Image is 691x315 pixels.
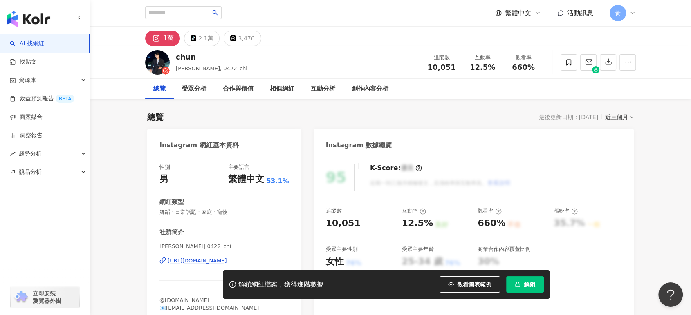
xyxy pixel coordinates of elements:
span: 舞蹈 · 日常話題 · 家庭 · 寵物 [159,209,289,216]
div: 受眾主要性別 [326,246,358,253]
span: 活動訊息 [567,9,593,17]
span: 趨勢分析 [19,144,42,163]
div: 受眾主要年齡 [402,246,433,253]
img: logo [7,11,50,27]
button: 解鎖 [506,276,544,293]
div: 互動率 [402,207,426,215]
img: chrome extension [13,291,29,304]
a: chrome extension立即安裝 瀏覽器外掛 [11,286,79,308]
div: 創作內容分析 [352,84,388,94]
span: search [212,10,218,16]
div: 觀看率 [478,207,502,215]
span: rise [10,151,16,157]
div: 追蹤數 [326,207,342,215]
span: 競品分析 [19,163,42,181]
div: 男 [159,173,168,186]
div: 互動率 [467,53,498,62]
span: 黃 [615,9,621,18]
span: 繁體中文 [505,9,531,18]
div: 繁體中文 [228,173,264,186]
button: 觀看圖表範例 [440,276,500,293]
div: 商業合作內容覆蓋比例 [478,246,531,253]
div: 3,476 [238,33,254,44]
span: 立即安裝 瀏覽器外掛 [33,290,61,304]
span: [PERSON_NAME], 0422_chi [176,65,247,71]
a: [URL][DOMAIN_NAME] [159,257,289,264]
a: searchAI 找網紅 [10,40,44,48]
span: 12.5% [470,63,495,71]
a: 洞察報告 [10,131,43,140]
div: 解鎖網紅檔案，獲得進階數據 [238,280,323,289]
span: 資源庫 [19,71,36,89]
div: 2.1萬 [198,33,213,44]
div: 主要語言 [228,164,249,171]
a: 效益預測報告BETA [10,95,74,103]
button: 3,476 [224,31,261,46]
button: 1萬 [145,31,180,46]
span: 53.1% [266,177,289,186]
div: [URL][DOMAIN_NAME] [168,257,227,264]
div: 總覽 [147,111,164,123]
span: @[DOMAIN_NAME] 📧[EMAIL_ADDRESS][DOMAIN_NAME] [159,297,259,311]
div: 受眾分析 [182,84,206,94]
img: KOL Avatar [145,50,170,75]
span: [PERSON_NAME]| 0422_chi [159,243,289,250]
div: chun [176,52,247,62]
div: 性別 [159,164,170,171]
div: 最後更新日期：[DATE] [539,114,598,120]
div: 社群簡介 [159,228,184,237]
div: Instagram 網紅基本資料 [159,141,239,150]
span: 觀看圖表範例 [457,281,491,288]
span: 解鎖 [524,281,535,288]
span: 660% [512,63,535,71]
div: 合作與價值 [223,84,254,94]
div: 相似網紅 [270,84,294,94]
a: 商案媒合 [10,113,43,121]
div: 互動分析 [311,84,335,94]
div: 總覽 [153,84,166,94]
a: 找貼文 [10,58,37,66]
div: 660% [478,217,505,230]
div: 觀看率 [508,53,539,62]
div: K-Score : [370,164,422,173]
button: 2.1萬 [184,31,220,46]
div: 10,051 [326,217,361,230]
div: 女性 [326,255,344,268]
div: Instagram 數據總覽 [326,141,392,150]
span: 10,051 [427,63,455,71]
div: 近三個月 [605,112,634,122]
div: 網紅類型 [159,198,184,206]
div: 漲粉率 [554,207,578,215]
div: 12.5% [402,217,433,230]
div: 追蹤數 [426,53,457,62]
div: 1萬 [163,33,174,44]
